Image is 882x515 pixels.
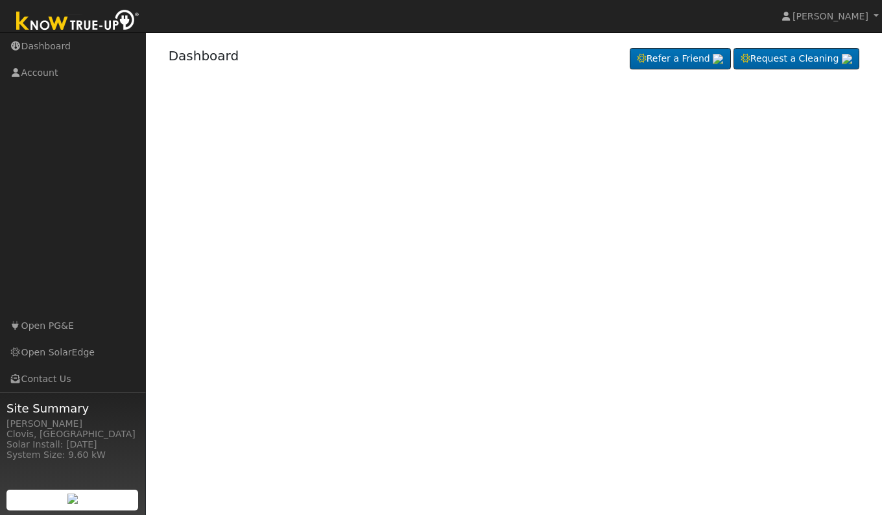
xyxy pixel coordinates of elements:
[6,438,139,451] div: Solar Install: [DATE]
[169,48,239,64] a: Dashboard
[713,54,723,64] img: retrieve
[6,400,139,417] span: Site Summary
[842,54,852,64] img: retrieve
[793,11,868,21] span: [PERSON_NAME]
[6,417,139,431] div: [PERSON_NAME]
[733,48,859,70] a: Request a Cleaning
[630,48,731,70] a: Refer a Friend
[6,448,139,462] div: System Size: 9.60 kW
[10,7,146,36] img: Know True-Up
[67,494,78,504] img: retrieve
[6,427,139,441] div: Clovis, [GEOGRAPHIC_DATA]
